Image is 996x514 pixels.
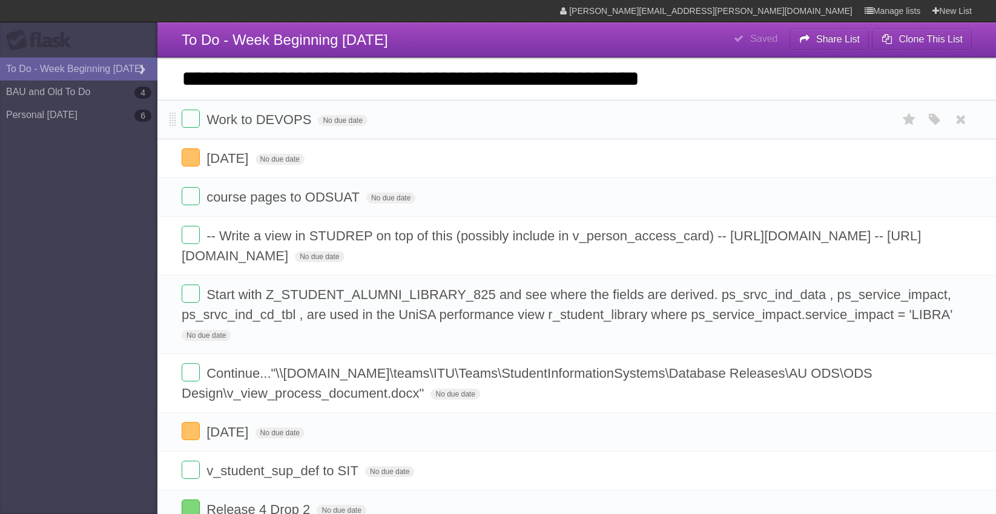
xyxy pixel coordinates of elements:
span: No due date [365,466,414,477]
span: To Do - Week Beginning [DATE] [182,31,388,48]
b: 6 [134,110,151,122]
span: Continue..."\\[DOMAIN_NAME]\teams\ITU\Teams\StudentInformationSystems\Database Releases\AU ODS\OD... [182,366,872,401]
span: Work to DEVOPS [206,112,314,127]
label: Star task [898,110,921,130]
span: No due date [256,154,305,165]
span: No due date [318,115,367,126]
label: Done [182,226,200,244]
span: No due date [256,427,305,438]
span: [DATE] [206,424,251,440]
b: Saved [750,33,777,44]
label: Done [182,148,200,166]
span: No due date [295,251,344,262]
label: Done [182,363,200,381]
span: Start with Z_STUDENT_ALUMNI_LIBRARY_825 and see where the fields are derived. ps_srvc_ind_data , ... [182,287,955,322]
span: -- Write a view in STUDREP on top of this (possibly include in v_person_access_card) -- [URL][DOM... [182,228,921,263]
span: No due date [182,330,231,341]
label: Done [182,422,200,440]
b: Clone This List [899,34,963,44]
b: 4 [134,87,151,99]
label: Done [182,110,200,128]
button: Clone This List [872,28,972,50]
button: Share List [790,28,869,50]
b: Share List [816,34,860,44]
span: [DATE] [206,151,251,166]
span: course pages to ODSUAT [206,189,363,205]
label: Done [182,285,200,303]
span: No due date [430,389,480,400]
label: Done [182,187,200,205]
div: Flask [6,30,79,51]
label: Done [182,461,200,479]
span: v_student_sup_def to SIT [206,463,361,478]
span: No due date [366,193,415,203]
